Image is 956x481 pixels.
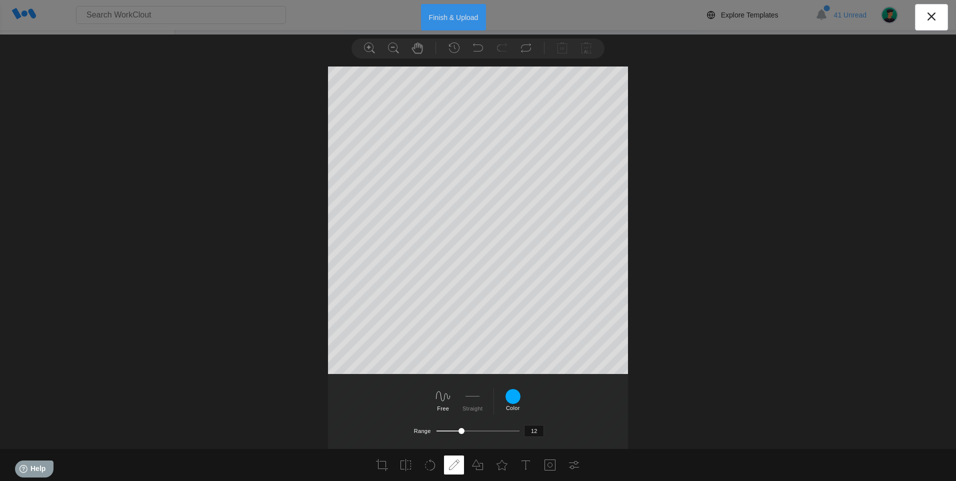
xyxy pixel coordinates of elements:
label: Straight [462,405,482,411]
label: Free [437,405,449,411]
label: Color [506,405,520,411]
button: Finish & Upload [421,4,486,30]
div: Color [505,388,521,411]
label: Range [414,428,431,434]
